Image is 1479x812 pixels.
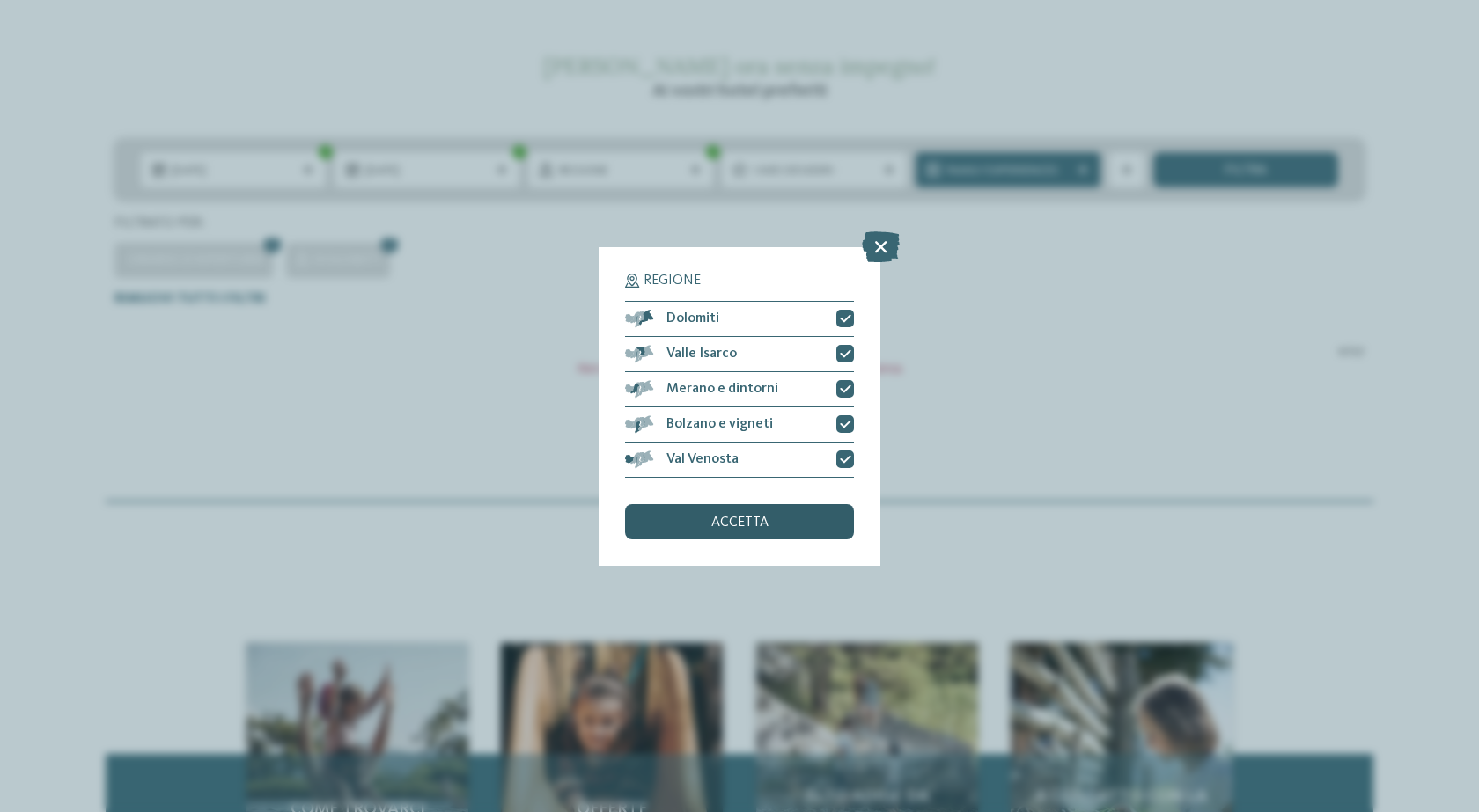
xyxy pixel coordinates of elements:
span: Bolzano e vigneti [666,417,773,431]
span: accetta [711,516,769,530]
span: Val Venosta [666,452,739,466]
span: Dolomiti [666,311,719,326]
span: Regione [644,274,701,288]
span: Merano e dintorni [666,382,778,396]
span: Valle Isarco [666,347,737,361]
